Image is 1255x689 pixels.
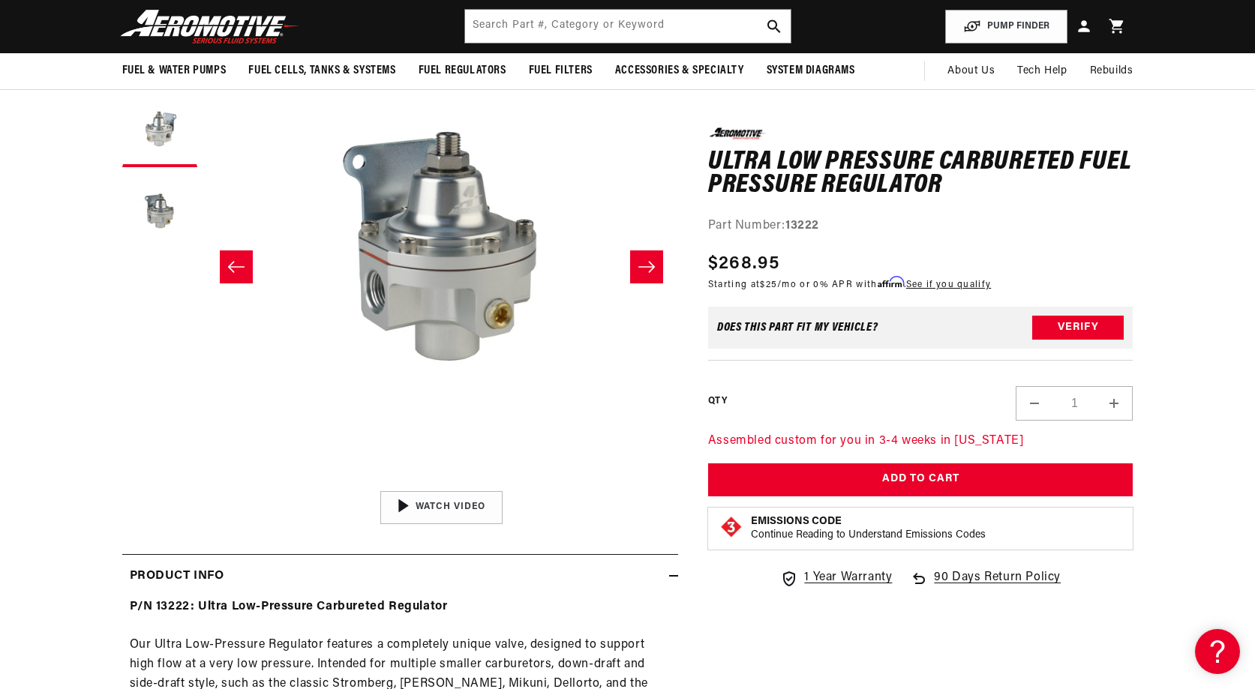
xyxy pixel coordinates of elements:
[910,568,1061,603] a: 90 Days Return Policy
[751,515,986,542] button: Emissions CodeContinue Reading to Understand Emissions Codes
[906,280,991,289] a: See if you qualify - Learn more about Affirm Financing (opens in modal)
[717,322,878,334] div: Does This part fit My vehicle?
[785,219,819,231] strong: 13222
[878,277,904,288] span: Affirm
[604,53,755,88] summary: Accessories & Specialty
[122,555,678,598] summary: Product Info
[419,63,506,79] span: Fuel Regulators
[615,63,744,79] span: Accessories & Specialty
[518,53,604,88] summary: Fuel Filters
[804,568,892,588] span: 1 Year Warranty
[465,10,791,43] input: Search by Part Number, Category or Keyword
[708,432,1133,451] p: Assembled custom for you in 3-4 weeks in [US_STATE]
[708,463,1133,496] button: Add to Cart
[708,277,991,292] p: Starting at /mo or 0% APR with .
[708,250,779,277] span: $268.95
[237,53,407,88] summary: Fuel Cells, Tanks & Systems
[122,10,678,523] media-gallery: Gallery Viewer
[945,10,1067,43] button: PUMP FINDER
[719,515,743,539] img: Emissions code
[111,53,238,88] summary: Fuel & Water Pumps
[947,65,995,76] span: About Us
[1006,53,1078,89] summary: Tech Help
[1090,63,1133,79] span: Rebuilds
[751,529,986,542] p: Continue Reading to Understand Emissions Codes
[751,516,842,527] strong: Emissions Code
[130,567,224,586] h2: Product Info
[116,9,304,44] img: Aeromotive
[1032,316,1124,340] button: Verify
[630,250,663,283] button: Slide right
[529,63,593,79] span: Fuel Filters
[122,92,197,167] button: Load image 2 in gallery view
[936,53,1006,89] a: About Us
[760,280,777,289] span: $25
[708,216,1133,235] div: Part Number:
[708,150,1133,197] h1: Ultra Low Pressure Carbureted Fuel Pressure Regulator
[934,568,1061,603] span: 90 Days Return Policy
[130,601,448,613] strong: P/N 13222: Ultra Low-Pressure Carbureted Regulator
[1017,63,1067,79] span: Tech Help
[767,63,855,79] span: System Diagrams
[407,53,518,88] summary: Fuel Regulators
[780,568,892,588] a: 1 Year Warranty
[220,250,253,283] button: Slide left
[122,175,197,250] button: Load image 3 in gallery view
[248,63,395,79] span: Fuel Cells, Tanks & Systems
[1079,53,1145,89] summary: Rebuilds
[122,63,227,79] span: Fuel & Water Pumps
[755,53,866,88] summary: System Diagrams
[758,10,791,43] button: search button
[708,394,727,407] label: QTY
